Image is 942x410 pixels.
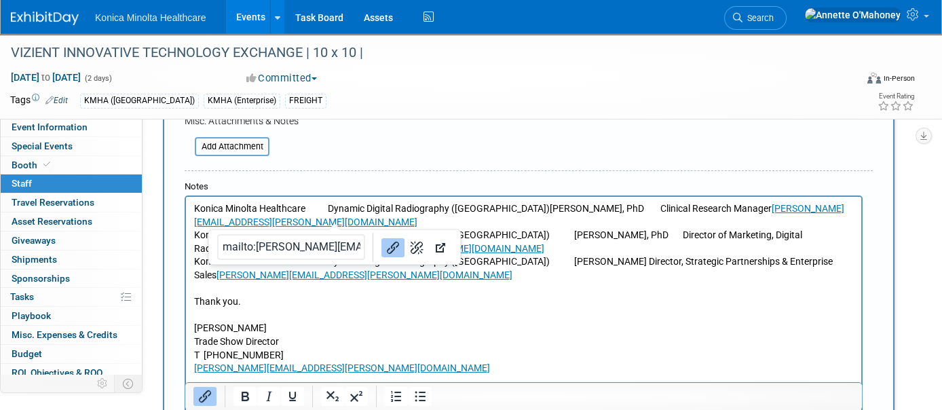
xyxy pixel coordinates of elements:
[409,387,432,406] button: Bullet list
[1,364,142,382] a: ROI, Objectives & ROO
[185,181,863,193] div: Notes
[781,71,915,91] div: Event Format
[217,234,365,260] input: Link
[1,269,142,288] a: Sponsorships
[878,93,914,100] div: Event Rating
[1,174,142,193] a: Staff
[257,387,280,406] button: Italic
[883,73,915,83] div: In-Person
[385,387,408,406] button: Numbered list
[1,156,142,174] a: Booth
[95,12,206,23] span: Konica Minolta Healthcare
[12,141,73,151] span: Special Events
[1,231,142,250] a: Giveaways
[405,238,428,257] button: Remove link
[1,193,142,212] a: Travel Reservations
[12,254,57,265] span: Shipments
[12,273,70,284] span: Sponsorships
[804,7,901,22] img: Annette O'Mahoney
[12,122,88,132] span: Event Information
[185,114,873,128] div: Misc. Attachments & Notes
[1,288,142,306] a: Tasks
[1,307,142,325] a: Playbook
[12,216,92,227] span: Asset Reservations
[11,12,79,25] img: ExhibitDay
[1,118,142,136] a: Event Information
[6,41,837,65] div: VIZIENT INNOVATIVE TECHNOLOGY EXCHANGE | 10 x 10 |
[115,375,143,392] td: Toggle Event Tabs
[10,291,34,302] span: Tasks
[1,137,142,155] a: Special Events
[12,348,42,359] span: Budget
[867,73,881,83] img: Format-Inperson.png
[12,329,117,340] span: Misc. Expenses & Credits
[1,345,142,363] a: Budget
[285,94,326,108] div: FREIGHT
[193,387,216,406] button: Insert/edit link
[1,250,142,269] a: Shipments
[204,94,280,108] div: KMHA (Enterprise)
[12,197,94,208] span: Travel Reservations
[1,212,142,231] a: Asset Reservations
[43,161,50,168] i: Booth reservation complete
[80,94,199,108] div: KMHA ([GEOGRAPHIC_DATA])
[242,71,322,86] button: Committed
[233,387,257,406] button: Bold
[39,72,52,83] span: to
[429,238,452,257] button: Open link
[12,367,102,378] span: ROI, Objectives & ROO
[345,387,368,406] button: Superscript
[321,387,344,406] button: Subscript
[1,326,142,344] a: Misc. Expenses & Credits
[381,238,404,257] button: Link
[12,235,56,246] span: Giveaways
[12,310,51,321] span: Playbook
[12,178,32,189] span: Staff
[10,71,81,83] span: [DATE] [DATE]
[12,160,53,170] span: Booth
[281,387,304,406] button: Underline
[724,6,787,30] a: Search
[742,13,774,23] span: Search
[83,74,112,83] span: (2 days)
[45,96,68,105] a: Edit
[91,375,115,392] td: Personalize Event Tab Strip
[10,93,68,109] td: Tags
